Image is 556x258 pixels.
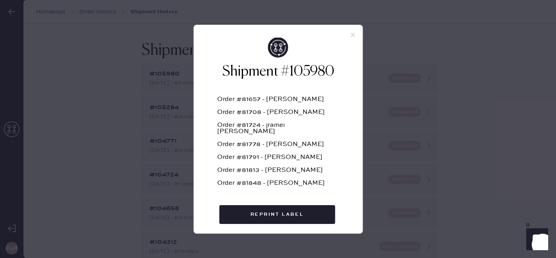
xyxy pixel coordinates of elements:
[217,141,339,154] div: Order #81778 - [PERSON_NAME]
[219,205,335,224] button: Reprint Label
[217,122,339,141] div: Order #81724 - jramei [PERSON_NAME]
[217,180,339,193] div: Order #81848 - [PERSON_NAME]
[217,154,339,167] div: Order #81791 - [PERSON_NAME]
[217,167,339,180] div: Order #81813 - [PERSON_NAME]
[219,205,337,224] a: Reprint Label
[217,109,339,122] div: Order #81708 - [PERSON_NAME]
[519,223,552,256] iframe: Front Chat
[217,62,339,81] h2: Shipment #105980
[217,96,339,109] div: Order #81657 - [PERSON_NAME]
